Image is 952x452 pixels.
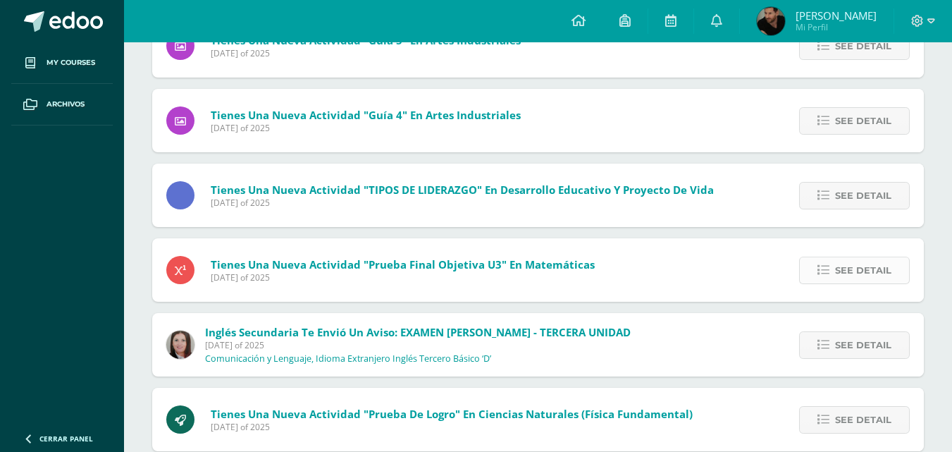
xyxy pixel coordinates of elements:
span: [PERSON_NAME] [796,8,877,23]
a: Archivos [11,84,113,126]
span: See detail [835,332,891,358]
span: [DATE] of 2025 [211,47,521,59]
span: Mi Perfil [796,21,877,33]
span: Tienes una nueva actividad "Prueba final objetiva U3" En Matemáticas [211,257,595,271]
span: See detail [835,407,891,433]
span: [DATE] of 2025 [211,271,595,283]
span: Tienes una nueva actividad "TIPOS DE LIDERAZGO" En Desarrollo Educativo y Proyecto de Vida [211,183,714,197]
span: Tienes una nueva actividad "Prueba de logro" En Ciencias Naturales (Física Fundamental) [211,407,693,421]
span: See detail [835,183,891,209]
span: [DATE] of 2025 [211,122,521,134]
span: See detail [835,33,891,59]
span: See detail [835,108,891,134]
span: Archivos [47,99,85,110]
img: 7c84f2bd84e836bf0d871e2ed4d9f981.png [757,7,785,35]
span: Tienes una nueva actividad "Guía 4" En Artes Industriales [211,108,521,122]
p: Comunicación y Lenguaje, Idioma Extranjero Inglés Tercero Básico ‘D’ [205,353,491,365]
span: [DATE] of 2025 [211,197,714,209]
a: My courses [11,42,113,84]
span: My courses [47,57,95,68]
span: [DATE] of 2025 [211,421,693,433]
span: Inglés Secundaria te envió un aviso: EXAMEN [PERSON_NAME] - TERCERA UNIDAD [205,325,631,339]
span: See detail [835,257,891,283]
img: 8af0450cf43d44e38c4a1497329761f3.png [166,331,194,359]
span: Cerrar panel [39,434,93,444]
span: [DATE] of 2025 [205,339,631,351]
